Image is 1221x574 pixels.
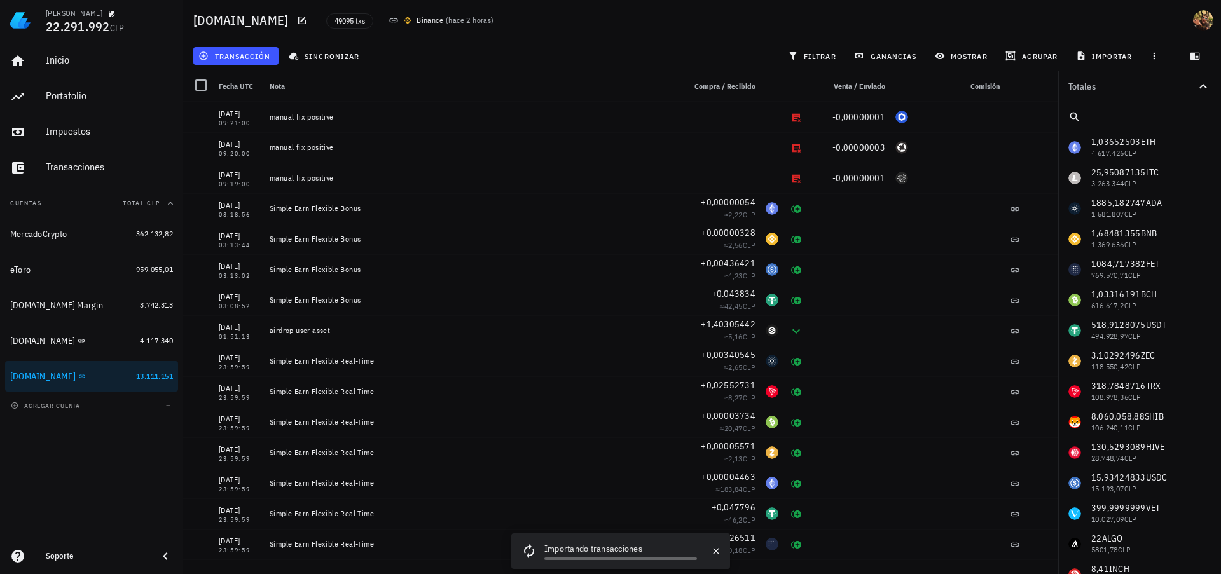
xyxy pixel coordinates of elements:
[766,233,778,245] div: BNB-icon
[335,14,365,28] span: 49095 txs
[743,393,755,402] span: CLP
[219,168,259,181] div: [DATE]
[270,509,674,519] div: Simple Earn Flexible Real-Time
[10,229,67,240] div: MercadoCrypto
[5,254,178,285] a: eToro 959.055,01
[5,153,178,183] a: Transacciones
[724,210,755,219] span: ≈
[219,260,259,273] div: [DATE]
[404,17,411,24] img: 270.png
[970,81,1000,91] span: Comisión
[219,199,259,212] div: [DATE]
[701,196,755,208] span: +0,00000054
[219,107,259,120] div: [DATE]
[832,172,885,184] span: -0,00000001
[701,349,755,360] span: +0,00340545
[270,264,674,275] div: Simple Earn Flexible Bonus
[1070,47,1140,65] button: importar
[1000,47,1065,65] button: agrupar
[270,142,674,153] div: manual fix positive
[766,202,778,215] div: ETH-icon
[219,303,259,310] div: 03:08:52
[46,161,173,173] div: Transacciones
[766,477,778,489] div: ETH-icon
[219,229,259,242] div: [DATE]
[728,393,743,402] span: 8,27
[46,551,148,561] div: Soporte
[5,361,178,392] a: [DOMAIN_NAME] 13.111.151
[724,515,755,524] span: ≈
[724,393,755,402] span: ≈
[720,301,755,311] span: ≈
[766,294,778,306] div: USDT-icon
[790,51,836,61] span: filtrar
[715,484,755,494] span: ≈
[743,271,755,280] span: CLP
[46,54,173,66] div: Inicio
[136,229,173,238] span: 362.132,82
[270,173,674,183] div: manual fix positive
[728,271,743,280] span: 4,23
[720,423,755,433] span: ≈
[743,484,755,494] span: CLP
[10,10,31,31] img: LedgiFi
[46,18,110,35] span: 22.291.992
[743,362,755,372] span: CLP
[743,301,755,311] span: CLP
[712,288,755,299] span: +0,043834
[219,517,259,523] div: 23:59:59
[766,538,778,550] div: FET-icon
[219,443,259,456] div: [DATE]
[724,271,755,280] span: ≈
[728,240,743,250] span: 2,56
[849,47,925,65] button: ganancias
[701,227,755,238] span: +0,00000328
[214,71,265,102] div: Fecha UTC
[1079,51,1133,61] span: importar
[913,71,1005,102] div: Comisión
[783,47,844,65] button: filtrar
[10,371,76,382] div: [DOMAIN_NAME]
[265,71,679,102] div: Nota
[270,448,674,458] div: Simple Earn Flexible Real-Time
[219,425,259,432] div: 23:59:59
[219,321,259,334] div: [DATE]
[270,478,674,488] div: Simple Earn Flexible Real-Time
[5,81,178,112] a: Portafolio
[701,379,755,391] span: +0,02552731
[291,51,359,61] span: sincronizar
[701,471,755,482] span: +0,00004463
[743,545,755,555] span: CLP
[1193,10,1213,31] div: avatar
[766,446,778,459] div: ZEC-icon
[219,334,259,340] div: 01:51:13
[701,318,755,330] span: +1,40305442
[766,385,778,398] div: TRX-icon
[724,301,743,311] span: 42,45
[728,362,743,372] span: 2,65
[8,399,86,412] button: agregar cuenta
[937,51,988,61] span: mostrar
[13,402,80,410] span: agregar cuenta
[809,71,890,102] div: Venta / Enviado
[219,364,259,371] div: 23:59:59
[895,111,908,123] div: LINK-icon
[270,356,674,366] div: Simple Earn Flexible Real-Time
[5,325,178,356] a: [DOMAIN_NAME] 4.117.340
[136,264,173,274] span: 959.055,01
[193,47,279,65] button: transacción
[270,417,674,427] div: Simple Earn Flexible Real-Time
[724,423,743,433] span: 20,47
[219,535,259,547] div: [DATE]
[5,290,178,320] a: [DOMAIN_NAME] Margin 3.742.313
[417,14,443,27] div: Binance
[743,210,755,219] span: CLP
[895,172,908,184] div: IOTA-icon
[201,51,270,61] span: transacción
[766,416,778,428] div: BCH-icon
[219,138,259,151] div: [DATE]
[219,413,259,425] div: [DATE]
[140,336,173,345] span: 4.117.340
[219,395,259,401] div: 23:59:59
[270,539,674,549] div: Simple Earn Flexible Real-Time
